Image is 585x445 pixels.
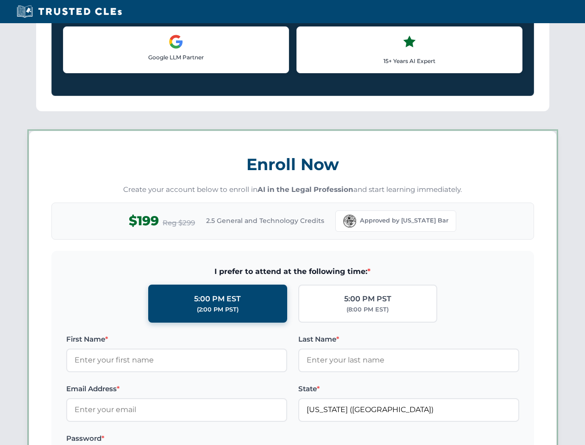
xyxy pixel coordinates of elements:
strong: AI in the Legal Profession [258,185,353,194]
p: Google LLM Partner [71,53,281,62]
img: Google [169,34,183,49]
h3: Enroll Now [51,150,534,179]
div: 5:00 PM PST [344,293,391,305]
span: Approved by [US_STATE] Bar [360,216,448,225]
input: Florida (FL) [298,398,519,421]
span: I prefer to attend at the following time: [66,266,519,278]
label: Email Address [66,383,287,394]
div: 5:00 PM EST [194,293,241,305]
img: Florida Bar [343,215,356,228]
div: (2:00 PM PST) [197,305,239,314]
span: Reg $299 [163,217,195,229]
label: Password [66,433,287,444]
span: 2.5 General and Technology Credits [206,216,324,226]
span: $199 [129,210,159,231]
p: 15+ Years AI Expert [304,57,515,65]
label: Last Name [298,334,519,345]
div: (8:00 PM EST) [346,305,389,314]
input: Enter your first name [66,349,287,372]
input: Enter your email [66,398,287,421]
label: State [298,383,519,394]
img: Trusted CLEs [14,5,125,19]
input: Enter your last name [298,349,519,372]
p: Create your account below to enroll in and start learning immediately. [51,184,534,195]
label: First Name [66,334,287,345]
